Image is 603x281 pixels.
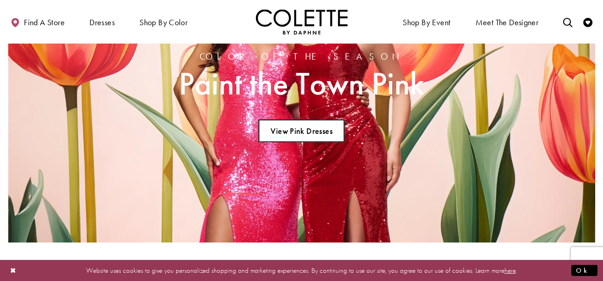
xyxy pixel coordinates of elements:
[139,18,188,27] span: Shop by color
[400,9,453,34] span: Shop By Event
[24,18,65,27] span: Find a store
[256,9,348,34] img: Colette by Daphne
[561,9,575,34] a: Toggle search
[476,18,539,27] span: Meet the designer
[259,120,344,143] a: View Pink Dresses
[581,9,595,34] a: Check Wishlist
[137,9,190,34] span: Shop by color
[66,264,537,276] p: Website uses cookies to give you personalized shopping and marketing experiences. By continuing t...
[179,51,424,61] span: Color of the Season
[403,18,450,27] span: Shop By Event
[8,9,67,34] a: Find a store
[504,265,516,275] a: here
[6,262,21,278] button: Close Dialog
[89,18,115,27] span: Dresses
[179,66,424,101] span: Paint the Town Pink
[571,264,597,276] button: Submit Dialog
[87,9,117,34] span: Dresses
[473,9,541,34] a: Meet the designer
[256,9,348,34] a: Visit Home Page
